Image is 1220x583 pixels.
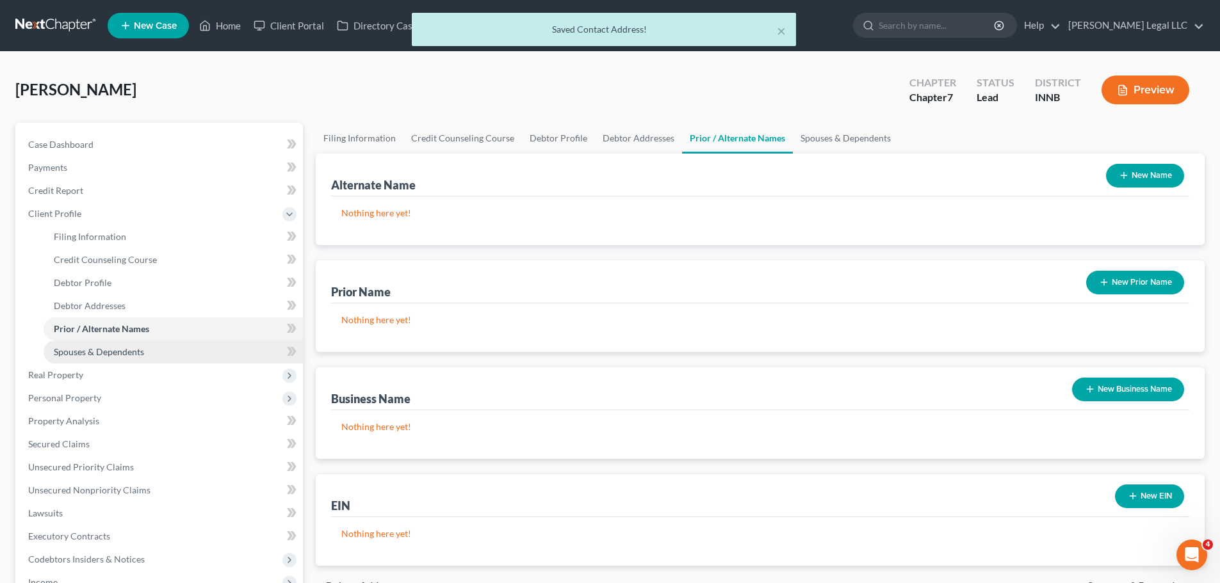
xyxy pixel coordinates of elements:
[18,410,303,433] a: Property Analysis
[15,80,136,99] span: [PERSON_NAME]
[44,271,303,294] a: Debtor Profile
[28,162,67,173] span: Payments
[18,479,303,502] a: Unsecured Nonpriority Claims
[682,123,793,154] a: Prior / Alternate Names
[777,23,786,38] button: ×
[28,554,145,564] span: Codebtors Insiders & Notices
[18,133,303,156] a: Case Dashboard
[18,156,303,179] a: Payments
[1115,484,1184,508] button: New EIN
[28,139,94,150] span: Case Dashboard
[331,498,350,513] div: EIN
[793,123,899,154] a: Spouses & Dependents
[44,340,303,363] a: Spouses & Dependents
[341,527,1179,540] p: Nothing here yet!
[422,23,786,36] div: Saved Contact Address!
[18,525,303,548] a: Executory Contracts
[44,248,303,271] a: Credit Counseling Course
[1203,539,1213,550] span: 4
[1035,90,1081,105] div: INNB
[909,90,956,105] div: Chapter
[28,531,110,541] span: Executory Contracts
[341,420,1179,433] p: Nothing here yet!
[54,277,111,288] span: Debtor Profile
[28,438,90,449] span: Secured Claims
[28,185,83,196] span: Credit Report
[522,123,595,154] a: Debtor Profile
[1102,76,1189,104] button: Preview
[341,207,1179,220] p: Nothing here yet!
[595,123,682,154] a: Debtor Addresses
[28,392,101,403] span: Personal Property
[18,179,303,202] a: Credit Report
[44,317,303,340] a: Prior / Alternate Names
[1072,378,1184,401] button: New Business Name
[28,369,83,380] span: Real Property
[909,76,956,90] div: Chapter
[1176,539,1207,570] iframe: Intercom live chat
[331,284,391,299] div: Prior Name
[54,300,126,311] span: Debtor Addresses
[28,415,99,426] span: Property Analysis
[977,90,1014,105] div: Lead
[1086,271,1184,294] button: New Prior Name
[316,123,403,154] a: Filing Information
[28,208,81,219] span: Client Profile
[28,484,150,495] span: Unsecured Nonpriority Claims
[341,314,1179,326] p: Nothing here yet!
[331,391,411,406] div: Business Name
[28,461,134,472] span: Unsecured Priority Claims
[18,502,303,525] a: Lawsuits
[18,456,303,479] a: Unsecured Priority Claims
[18,433,303,456] a: Secured Claims
[44,225,303,248] a: Filing Information
[54,231,126,242] span: Filing Information
[54,254,157,265] span: Credit Counseling Course
[331,177,416,193] div: Alternate Name
[54,323,149,334] span: Prior / Alternate Names
[1035,76,1081,90] div: District
[44,294,303,317] a: Debtor Addresses
[28,507,63,518] span: Lawsuits
[54,346,144,357] span: Spouses & Dependents
[977,76,1014,90] div: Status
[1106,164,1184,188] button: New Name
[403,123,522,154] a: Credit Counseling Course
[947,91,953,103] span: 7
